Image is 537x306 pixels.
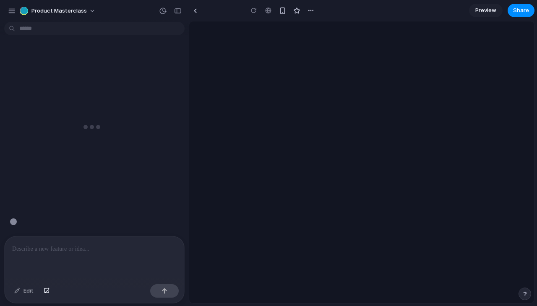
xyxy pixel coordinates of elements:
span: Product Masterclass [31,7,87,15]
span: Share [513,6,529,15]
a: Preview [469,4,503,17]
span: Preview [475,6,496,15]
button: Product Masterclass [16,4,100,18]
button: Share [508,4,534,17]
